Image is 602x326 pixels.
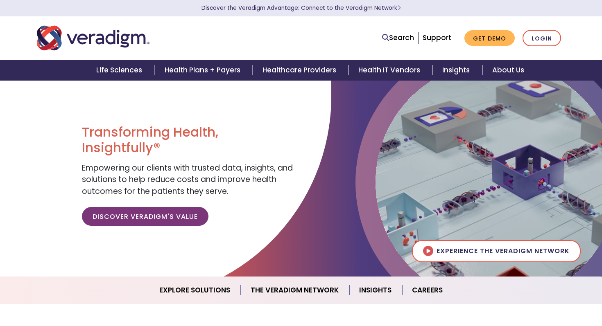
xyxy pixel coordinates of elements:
[82,162,293,197] span: Empowering our clients with trusted data, insights, and solutions to help reduce costs and improv...
[464,30,515,46] a: Get Demo
[432,60,482,81] a: Insights
[82,207,208,226] a: Discover Veradigm's Value
[201,4,401,12] a: Discover the Veradigm Advantage: Connect to the Veradigm NetworkLearn More
[82,124,295,156] h1: Transforming Health, Insightfully®
[382,32,414,43] a: Search
[349,60,432,81] a: Health IT Vendors
[86,60,154,81] a: Life Sciences
[253,60,349,81] a: Healthcare Providers
[402,280,453,301] a: Careers
[397,4,401,12] span: Learn More
[523,30,561,47] a: Login
[482,60,534,81] a: About Us
[423,33,451,43] a: Support
[349,280,402,301] a: Insights
[241,280,349,301] a: The Veradigm Network
[37,25,149,52] img: Veradigm logo
[155,60,253,81] a: Health Plans + Payers
[149,280,241,301] a: Explore Solutions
